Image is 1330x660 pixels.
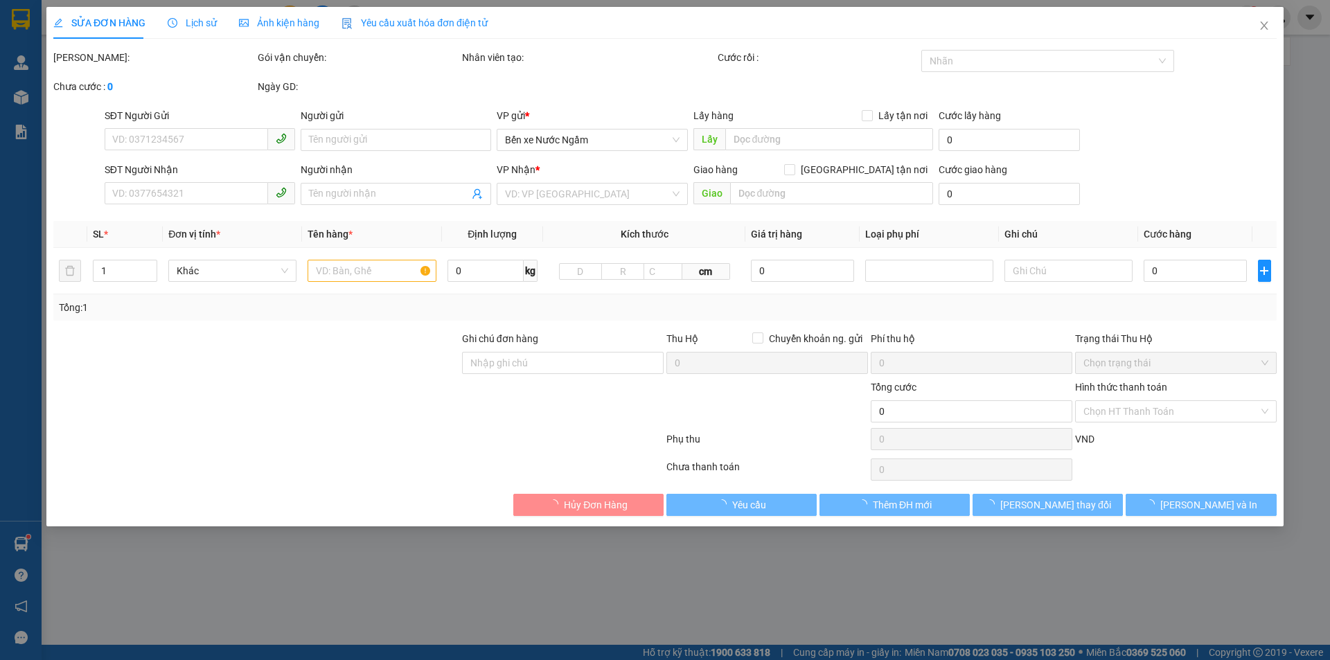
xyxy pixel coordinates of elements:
span: Giao [693,182,730,204]
span: Tên hàng [308,229,353,240]
span: Lịch sử [168,17,217,28]
div: Tổng: 1 [59,300,513,315]
div: Trạng thái Thu Hộ [1075,331,1277,346]
label: Ghi chú đơn hàng [462,333,538,344]
button: [PERSON_NAME] và In [1126,494,1277,516]
th: Ghi chú [999,221,1138,248]
span: user-add [472,188,484,199]
input: Ghi Chú [1004,260,1133,282]
input: C [644,263,682,280]
input: VD: Bàn, Ghế [308,260,436,282]
span: Chuyển khoản ng. gửi [763,331,868,346]
div: Nhân viên tạo: [462,50,715,65]
span: VP Nhận [497,164,536,175]
input: D [559,263,602,280]
span: [PERSON_NAME] và In [1160,497,1257,512]
div: Phí thu hộ [871,331,1072,352]
div: Ngày GD: [258,79,459,94]
span: picture [239,18,249,28]
span: loading [1145,499,1160,509]
span: loading [985,499,1000,509]
span: phone [276,187,287,198]
span: Thêm ĐH mới [873,497,932,512]
span: [PERSON_NAME] thay đổi [1000,497,1111,512]
span: Yêu cầu xuất hóa đơn điện tử [342,17,488,28]
span: loading [717,499,732,509]
button: [PERSON_NAME] thay đổi [973,494,1123,516]
span: Đơn vị tính [169,229,221,240]
button: Yêu cầu [666,494,817,516]
span: Chọn trạng thái [1083,353,1268,373]
input: Cước giao hàng [939,183,1080,205]
button: plus [1258,260,1271,282]
span: clock-circle [168,18,177,28]
th: Loại phụ phí [860,221,999,248]
img: icon [342,18,353,29]
input: Cước lấy hàng [939,129,1080,151]
span: phone [276,133,287,144]
div: SĐT Người Nhận [105,162,295,177]
span: Kích thước [621,229,668,240]
div: [PERSON_NAME]: [53,50,255,65]
div: Người nhận [301,162,491,177]
span: Lấy tận nơi [873,108,933,123]
span: Định lượng [468,229,517,240]
div: Cước rồi : [718,50,919,65]
span: SỬA ĐƠN HÀNG [53,17,145,28]
span: Bến xe Nước Ngầm [506,130,680,150]
div: Chưa cước : [53,79,255,94]
span: Yêu cầu [732,497,766,512]
input: Dọc đường [730,182,933,204]
span: Giá trị hàng [752,229,803,240]
input: Dọc đường [725,128,933,150]
span: Giao hàng [693,164,738,175]
button: Hủy Đơn Hàng [513,494,664,516]
span: close [1259,20,1270,31]
div: Người gửi [301,108,491,123]
b: 0 [107,81,113,92]
span: kg [524,260,538,282]
input: Ghi chú đơn hàng [462,352,664,374]
label: Cước lấy hàng [939,110,1001,121]
span: VND [1075,434,1094,445]
span: loading [549,499,564,509]
button: delete [59,260,81,282]
span: Thu Hộ [666,333,698,344]
button: Close [1245,7,1284,46]
label: Cước giao hàng [939,164,1007,175]
label: Hình thức thanh toán [1075,382,1167,393]
span: Khác [177,260,289,281]
div: Phụ thu [665,431,869,456]
span: edit [53,18,63,28]
span: Cước hàng [1144,229,1192,240]
span: loading [858,499,873,509]
span: Lấy hàng [693,110,734,121]
span: Ảnh kiện hàng [239,17,319,28]
span: cm [682,263,729,280]
div: Gói vận chuyển: [258,50,459,65]
div: SĐT Người Gửi [105,108,295,123]
input: R [601,263,644,280]
span: Hủy Đơn Hàng [564,497,628,512]
span: SL [93,229,104,240]
span: plus [1259,265,1270,276]
div: VP gửi [497,108,688,123]
button: Thêm ĐH mới [819,494,970,516]
span: Lấy [693,128,725,150]
span: Tổng cước [871,382,916,393]
div: Chưa thanh toán [665,459,869,483]
span: [GEOGRAPHIC_DATA] tận nơi [795,162,933,177]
